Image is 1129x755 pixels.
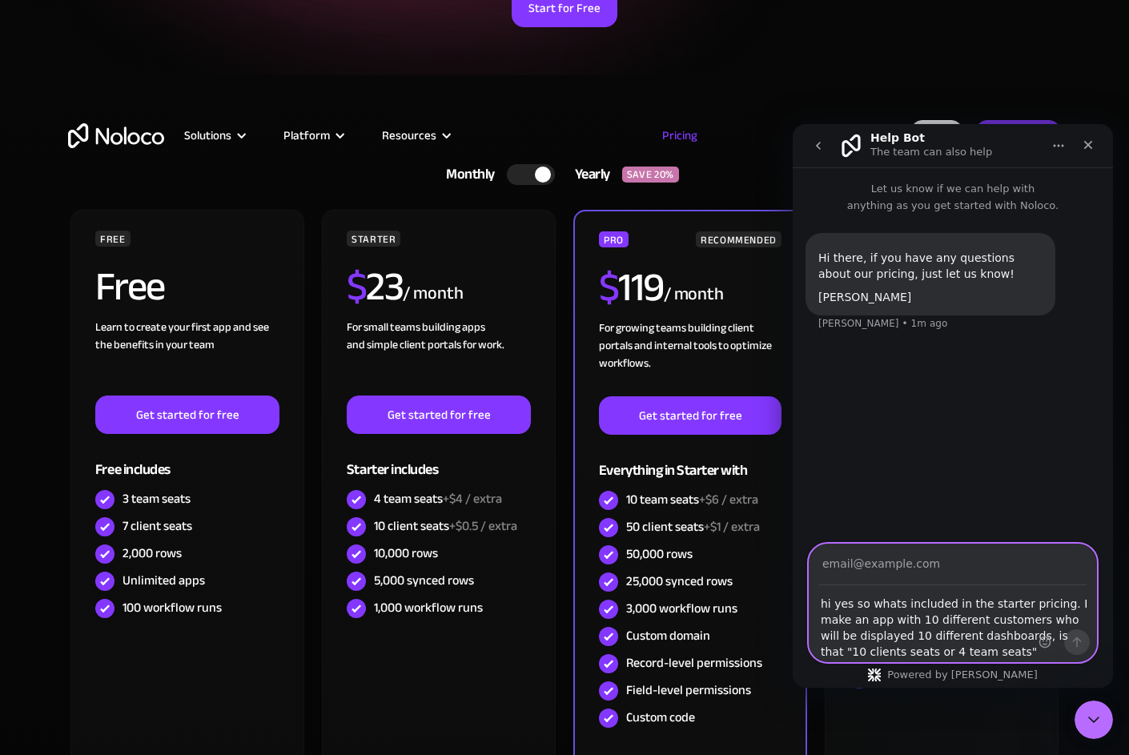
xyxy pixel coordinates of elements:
[626,491,758,508] div: 10 team seats
[599,435,781,487] div: Everything in Starter with
[123,517,192,535] div: 7 client seats
[164,125,263,146] div: Solutions
[910,120,963,151] a: Login
[123,572,205,589] div: Unlimited apps
[626,627,710,645] div: Custom domain
[123,599,222,616] div: 100 workflow runs
[449,514,517,538] span: +$0.5 / extra
[664,282,724,307] div: / month
[263,125,362,146] div: Platform
[347,434,531,486] div: Starter includes
[626,654,762,672] div: Record-level permissions
[123,490,191,508] div: 3 team seats
[95,267,165,307] h2: Free
[184,125,231,146] div: Solutions
[95,434,279,486] div: Free includes
[374,599,483,616] div: 1,000 workflow runs
[95,319,279,396] div: Learn to create your first app and see the benefits in your team ‍
[626,600,737,617] div: 3,000 workflow runs
[95,231,131,247] div: FREE
[696,231,781,247] div: RECOMMENDED
[599,250,619,325] span: $
[347,319,531,396] div: For small teams building apps and simple client portals for work. ‍
[374,572,474,589] div: 5,000 synced rows
[95,396,279,434] a: Get started for free
[347,267,404,307] h2: 23
[362,125,468,146] div: Resources
[699,488,758,512] span: +$6 / extra
[975,120,1061,151] a: Get started
[599,231,629,247] div: PRO
[347,249,367,324] span: $
[626,681,751,699] div: Field-level permissions
[68,123,164,148] a: home
[123,544,182,562] div: 2,000 rows
[374,517,517,535] div: 10 client seats
[626,518,760,536] div: 50 client seats
[347,396,531,434] a: Get started for free
[347,231,400,247] div: STARTER
[382,125,436,146] div: Resources
[374,544,438,562] div: 10,000 rows
[704,515,760,539] span: +$1 / extra
[443,487,502,511] span: +$4 / extra
[1075,701,1113,739] iframe: Intercom live chat
[599,396,781,435] a: Get started for free
[642,125,717,146] a: Pricing
[374,490,502,508] div: 4 team seats
[599,319,781,396] div: For growing teams building client portals and internal tools to optimize workflows.
[626,709,695,726] div: Custom code
[793,124,1113,688] iframe: Intercom live chat
[599,267,664,307] h2: 119
[283,125,330,146] div: Platform
[626,545,693,563] div: 50,000 rows
[403,281,463,307] div: / month
[626,572,733,590] div: 25,000 synced rows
